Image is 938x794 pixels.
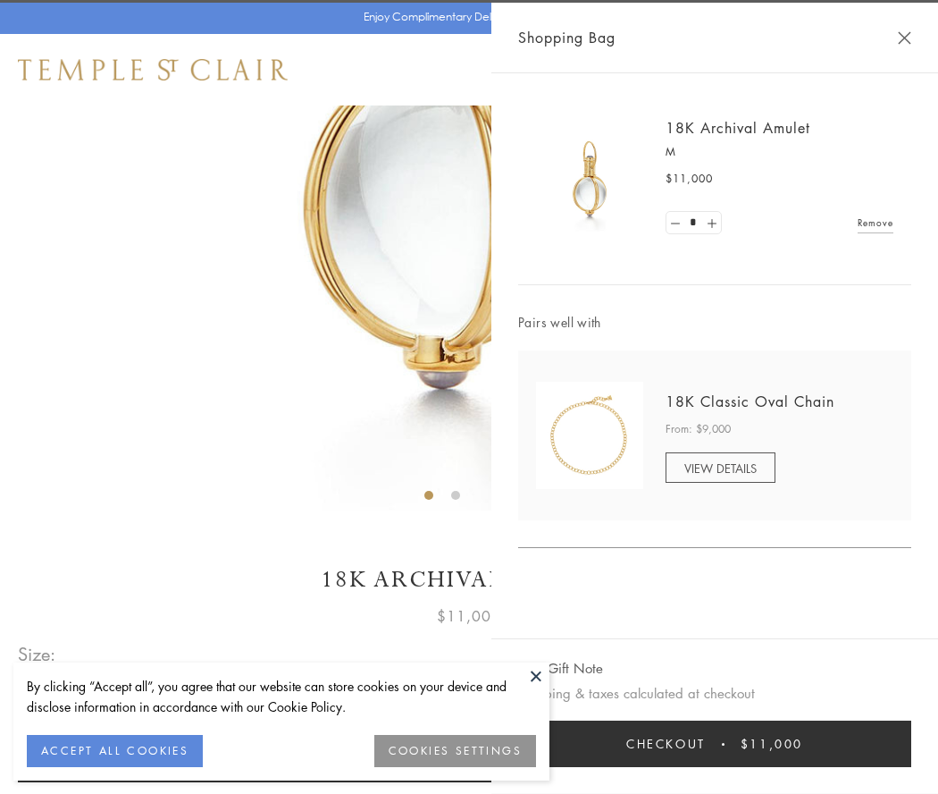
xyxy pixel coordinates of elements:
[684,460,757,477] span: VIEW DETAILS
[666,452,775,483] a: VIEW DETAILS
[518,682,911,705] p: Shipping & taxes calculated at checkout
[666,170,713,188] span: $11,000
[536,382,643,489] img: N88865-OV18
[18,564,920,595] h1: 18K Archival Amulet
[536,125,643,232] img: 18K Archival Amulet
[666,143,893,161] p: M
[898,31,911,45] button: Close Shopping Bag
[374,735,536,767] button: COOKIES SETTINGS
[18,59,288,80] img: Temple St. Clair
[702,212,720,234] a: Set quantity to 2
[666,118,810,138] a: 18K Archival Amulet
[27,735,203,767] button: ACCEPT ALL COOKIES
[27,676,536,717] div: By clicking “Accept all”, you agree that our website can store cookies on your device and disclos...
[858,213,893,232] a: Remove
[518,26,616,49] span: Shopping Bag
[518,312,911,333] span: Pairs well with
[666,392,834,411] a: 18K Classic Oval Chain
[741,734,803,754] span: $11,000
[666,420,731,438] span: From: $9,000
[626,734,706,754] span: Checkout
[518,721,911,767] button: Checkout $11,000
[437,604,501,628] span: $11,000
[666,212,684,234] a: Set quantity to 0
[364,8,566,26] p: Enjoy Complimentary Delivery & Returns
[18,639,57,669] span: Size:
[518,657,603,680] button: Add Gift Note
